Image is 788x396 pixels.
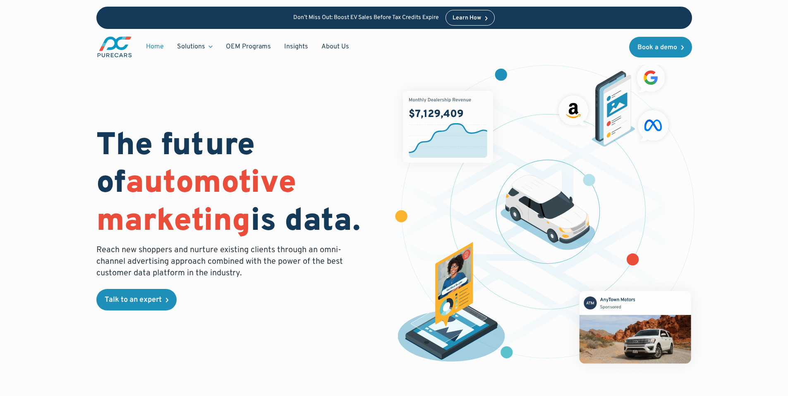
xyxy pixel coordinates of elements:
img: illustration of a vehicle [501,175,596,250]
div: Learn How [453,15,481,21]
div: Book a demo [637,44,677,51]
p: Reach new shoppers and nurture existing clients through an omni-channel advertising approach comb... [96,244,348,279]
div: Solutions [170,39,219,55]
img: chart showing monthly dealership revenue of $7m [403,91,493,163]
img: ads on social media and advertising partners [554,60,673,147]
a: Learn How [445,10,495,26]
span: automotive marketing [96,164,296,241]
div: Solutions [177,42,205,51]
img: purecars logo [96,36,133,58]
a: Book a demo [629,37,692,57]
a: About Us [315,39,356,55]
h1: The future of is data. [96,128,384,241]
p: Don’t Miss Out: Boost EV Sales Before Tax Credits Expire [293,14,439,21]
a: Insights [278,39,315,55]
a: main [96,36,133,58]
a: OEM Programs [219,39,278,55]
img: persona of a buyer [390,242,513,365]
a: Talk to an expert [96,289,177,310]
img: mockup of facebook post [564,275,707,379]
div: Talk to an expert [105,296,162,304]
a: Home [139,39,170,55]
